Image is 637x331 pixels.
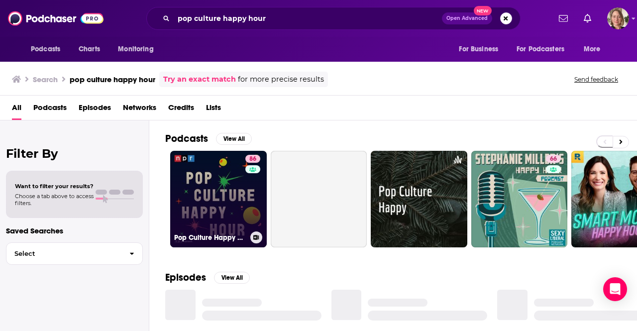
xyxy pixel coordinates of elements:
[206,100,221,120] a: Lists
[555,10,572,27] a: Show notifications dropdown
[111,40,166,59] button: open menu
[474,6,492,15] span: New
[249,154,256,164] span: 86
[163,74,236,85] a: Try an exact match
[245,155,260,163] a: 86
[165,271,250,284] a: EpisodesView All
[577,40,613,59] button: open menu
[12,100,21,120] a: All
[6,242,143,265] button: Select
[33,75,58,84] h3: Search
[517,42,564,56] span: For Podcasters
[6,146,143,161] h2: Filter By
[15,183,94,190] span: Want to filter your results?
[546,155,561,163] a: 66
[70,75,155,84] h3: pop culture happy hour
[603,277,627,301] div: Open Intercom Messenger
[170,151,267,247] a: 86Pop Culture Happy Hour
[452,40,511,59] button: open menu
[165,132,208,145] h2: Podcasts
[24,40,73,59] button: open menu
[123,100,156,120] a: Networks
[580,10,595,27] a: Show notifications dropdown
[165,132,252,145] a: PodcastsView All
[165,271,206,284] h2: Episodes
[607,7,629,29] img: User Profile
[238,74,324,85] span: for more precise results
[79,42,100,56] span: Charts
[6,250,121,257] span: Select
[8,9,104,28] img: Podchaser - Follow, Share and Rate Podcasts
[550,154,557,164] span: 66
[446,16,488,21] span: Open Advanced
[31,42,60,56] span: Podcasts
[174,10,442,26] input: Search podcasts, credits, & more...
[442,12,492,24] button: Open AdvancedNew
[459,42,498,56] span: For Business
[6,226,143,235] p: Saved Searches
[216,133,252,145] button: View All
[607,7,629,29] button: Show profile menu
[79,100,111,120] a: Episodes
[33,100,67,120] a: Podcasts
[168,100,194,120] a: Credits
[174,233,246,242] h3: Pop Culture Happy Hour
[146,7,521,30] div: Search podcasts, credits, & more...
[571,75,621,84] button: Send feedback
[510,40,579,59] button: open menu
[584,42,601,56] span: More
[118,42,153,56] span: Monitoring
[471,151,568,247] a: 66
[607,7,629,29] span: Logged in as AriFortierPr
[214,272,250,284] button: View All
[72,40,106,59] a: Charts
[15,193,94,207] span: Choose a tab above to access filters.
